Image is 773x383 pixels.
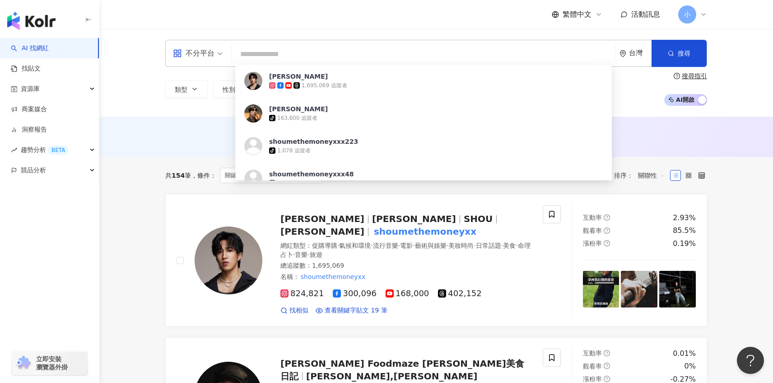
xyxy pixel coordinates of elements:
span: SHOU [464,213,493,224]
span: 條件 ： [191,172,216,179]
span: question-circle [604,376,610,382]
span: 合作費用預估 [433,86,471,93]
div: 排序： [614,168,670,183]
span: 追蹤數 [270,86,289,93]
span: 168,000 [386,289,429,298]
div: 0% [685,361,696,371]
span: 性別 [223,86,235,93]
a: searchAI 找網紅 [11,44,49,53]
img: post-image [583,271,619,307]
img: post-image [659,271,696,307]
div: 0.19% [673,239,696,249]
span: 互動率 [583,214,602,221]
span: · [371,242,373,249]
span: 類型 [175,86,187,93]
span: 關聯性 [638,168,665,183]
span: 402,152 [438,289,481,298]
span: appstore [173,49,182,58]
span: · [398,242,400,249]
button: 觀看率 [369,80,418,98]
span: 無結果，請嘗試搜尋其他語言關鍵字或條件 [383,131,537,141]
span: question-circle [604,227,610,234]
span: 300,096 [333,289,376,298]
span: 命理占卜 [280,242,531,258]
span: 互動率 [325,86,344,93]
mark: shoumethemoneyxx [372,224,478,239]
span: [PERSON_NAME] Foodmaze [PERSON_NAME]美食日記 [280,358,524,382]
div: 0.01% [673,349,696,359]
span: 繁體中文 [563,9,591,19]
span: 更多篩選 [516,85,541,93]
span: 競品分析 [21,160,46,180]
span: 小 [684,9,690,19]
span: environment [619,50,626,57]
img: chrome extension [14,356,32,370]
span: 促購導購 [312,242,337,249]
span: 美妝時尚 [448,242,474,249]
button: 互動率 [315,80,364,98]
div: 不分平台 [173,46,214,61]
a: 商案媒合 [11,105,47,114]
div: 搜尋指引 [682,72,707,80]
img: post-image [621,271,657,307]
span: 搜尋 [678,50,690,57]
a: 找貼文 [11,64,41,73]
button: 追蹤數 [261,80,310,98]
span: 活動訊息 [631,10,660,19]
div: BETA [48,146,69,155]
span: 趨勢分析 [21,140,69,160]
iframe: Help Scout Beacon - Open [737,347,764,374]
button: 搜尋 [652,40,707,67]
span: 觀看率 [583,227,602,234]
span: · [307,251,309,258]
img: KOL Avatar [195,227,262,294]
button: 合作費用預估 [424,80,491,98]
span: 漲粉率 [583,375,602,383]
span: 查看關鍵字貼文 19 筆 [325,306,387,315]
span: [PERSON_NAME] [372,213,456,224]
span: 藝術與娛樂 [415,242,447,249]
div: 85.5% [673,226,696,236]
span: 關鍵字：shoumethemoneyxx [220,168,322,183]
div: 網紅類型 ： [280,241,532,259]
button: 更多篩選 [497,80,551,98]
span: 電影 [400,242,413,249]
a: 洞察報告 [11,125,47,134]
span: 互動率 [583,350,602,357]
span: 美食 [503,242,516,249]
span: question-circle [604,214,610,221]
span: · [293,251,295,258]
span: question-circle [604,363,610,369]
div: 重置 [326,172,339,179]
span: 漲粉率 [583,240,602,247]
span: 流行音樂 [373,242,398,249]
div: 台灣 [629,49,652,57]
span: · [337,242,339,249]
div: AI 推薦 ： [347,130,538,142]
mark: shoumethemoneyxx [299,272,367,282]
button: 性別 [213,80,256,98]
div: 總追蹤數 ： 1,695,069 [280,261,532,270]
span: 音樂 [295,251,307,258]
span: [PERSON_NAME] [280,213,364,224]
a: chrome extension立即安裝 瀏覽器外掛 [12,351,88,375]
span: · [474,242,475,249]
span: question-circle [604,350,610,356]
span: [PERSON_NAME] [280,226,364,237]
a: 查看關鍵字貼文 19 筆 [316,306,387,315]
button: 類型 [165,80,208,98]
span: 觀看率 [583,363,602,370]
span: [PERSON_NAME],[PERSON_NAME] [306,371,477,382]
span: · [413,242,414,249]
span: · [516,242,517,249]
span: 立即安裝 瀏覽器外掛 [36,355,68,371]
span: 資源庫 [21,79,40,99]
span: 旅遊 [310,251,322,258]
span: rise [11,147,17,153]
img: logo [7,12,56,30]
span: 找相似 [289,306,308,315]
span: question-circle [674,73,680,79]
a: 找相似 [280,306,308,315]
div: 共 筆 [165,172,191,179]
span: 氣候和環境 [339,242,371,249]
